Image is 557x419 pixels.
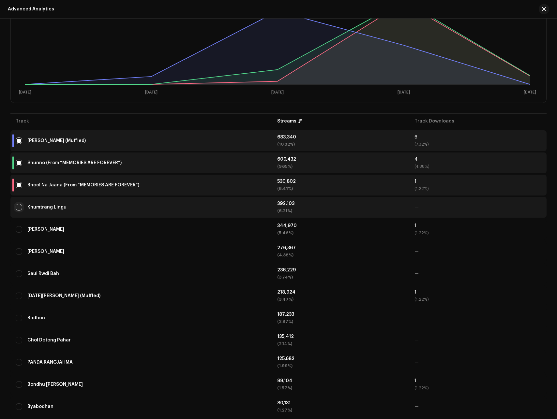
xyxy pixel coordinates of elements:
[277,408,404,412] div: (1.27%)
[277,224,404,228] div: 344,970
[277,297,404,302] div: (3.47%)
[277,312,404,317] div: 187,233
[277,253,404,257] div: (4.38%)
[414,271,541,276] div: —
[414,290,541,295] div: 1
[414,224,541,228] div: 1
[277,364,404,368] div: (1.99%)
[414,164,541,169] div: (4.88%)
[414,157,541,162] div: 4
[414,186,541,191] div: (1.22%)
[277,135,404,139] div: 683,340
[414,231,541,235] div: (1.22%)
[277,246,404,250] div: 276,367
[414,360,541,365] div: —
[414,142,541,147] div: (7.32%)
[27,161,122,165] div: Shunno (From “MEMORIES ARE FOREVER”)
[277,319,404,324] div: (2.97%)
[277,186,404,191] div: (8.41%)
[277,275,404,280] div: (3.74%)
[414,379,541,383] div: 1
[277,164,404,169] div: (9.65%)
[277,386,404,390] div: (1.57%)
[277,142,404,147] div: (10.82%)
[277,231,404,235] div: (5.46%)
[277,334,404,339] div: 135,412
[414,249,541,254] div: —
[277,179,404,184] div: 530,802
[277,401,404,405] div: 80,131
[145,90,158,94] text: [DATE]
[277,290,404,295] div: 218,924
[277,356,404,361] div: 125,682
[277,341,404,346] div: (2.14%)
[277,209,404,213] div: (6.21%)
[414,135,541,139] div: 6
[398,90,410,94] text: [DATE]
[277,379,404,383] div: 99,104
[414,338,541,342] div: —
[524,90,536,94] text: [DATE]
[271,90,284,94] text: [DATE]
[277,268,404,272] div: 236,229
[414,179,541,184] div: 1
[414,404,541,409] div: —
[277,201,404,206] div: 392,103
[27,183,139,187] div: Bhool Na Jaana (From “MEMORIES ARE FOREVER”)
[414,386,541,390] div: (1.22%)
[414,205,541,209] div: —
[414,297,541,302] div: (1.22%)
[277,157,404,162] div: 609,432
[414,316,541,320] div: —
